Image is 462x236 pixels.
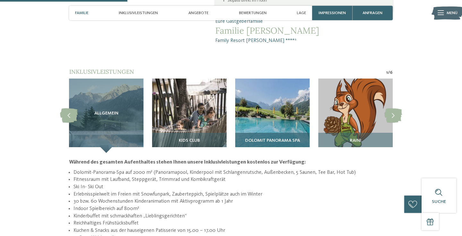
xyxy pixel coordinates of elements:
[388,69,390,76] span: /
[318,79,393,153] img: Unser Familienhotel in Sexten, euer Urlaubszuhause in den Dolomiten
[73,191,393,198] li: Erlebnisspielwelt im Freien mit Snowfunpark, Zauberteppich, Spielplätze auch im Winter
[75,11,89,15] span: Familie
[73,198,393,205] li: 30 bzw. 60 Wochenstunden Kinderanimation mit Aktivprogramm ab 1 Jahr
[73,176,393,183] li: Fitnessraum mit Laufband, Steppgerät, Trimmrad und Kombikraftgerät
[297,11,306,15] span: Lage
[390,69,393,76] span: 6
[94,111,118,116] span: Allgemein
[319,11,346,15] span: Impressionen
[215,37,393,45] span: Family Resort [PERSON_NAME] ****ˢ
[73,205,393,213] li: Indoor Spielbereich auf 800m²
[386,69,388,76] span: 1
[73,213,393,220] li: Kinderbuffet mit schmackhaften „Lieblingsgerichten“
[215,18,393,25] span: Eure Gastgeberfamilie
[69,160,306,165] strong: Während des gesamten Aufenthaltes stehen Ihnen unsere Inklusivleistungen kostenlos zur Verfügung:
[73,183,393,191] li: Ski In- Ski Out
[152,79,227,153] img: Unser Familienhotel in Sexten, euer Urlaubszuhause in den Dolomiten
[363,11,382,15] span: anfragen
[179,138,200,143] span: Kids Club
[245,138,300,143] span: Dolomit Panorama SPA
[73,220,393,227] li: Reichhaltiges Frühstücksbuffet
[239,11,267,15] span: Bewertungen
[432,199,446,204] span: Suche
[69,68,134,75] span: Inklusivleistungen
[119,11,158,15] span: Inklusivleistungen
[235,79,310,153] img: Unser Familienhotel in Sexten, euer Urlaubszuhause in den Dolomiten
[188,11,209,15] span: Angebote
[215,25,393,36] span: Familie [PERSON_NAME]
[350,138,361,143] span: RAINI
[73,227,393,234] li: Kuchen & Snacks aus der hauseigenen Patisserie von 15.00 – 17.00 Uhr
[73,169,393,176] li: Dolomit-Panorama-Spa auf 2000 m² (Panoramapool, Kinderpool mit Schlangenrutsche, Außenbecken, 5 S...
